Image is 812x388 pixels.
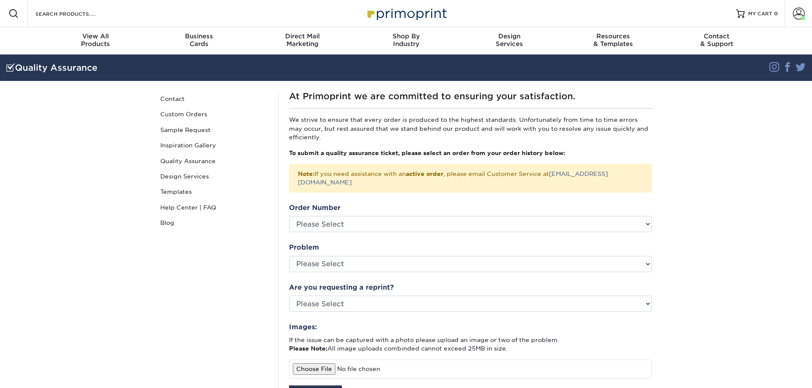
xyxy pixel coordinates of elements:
[665,27,769,55] a: Contact& Support
[364,4,449,23] img: Primoprint
[289,345,327,352] strong: Please Note:
[44,32,147,48] div: Products
[157,215,272,230] a: Blog
[157,106,272,122] a: Custom Orders
[354,32,458,48] div: Industry
[354,27,458,55] a: Shop ByIndustry
[458,32,561,48] div: Services
[157,138,272,153] a: Inspiration Gallery
[289,91,652,101] h1: At Primoprint we are committed to ensuring your satisfaction.
[157,91,272,106] a: Contact
[157,184,272,199] a: Templates
[289,323,317,331] strong: Images:
[251,32,354,48] div: Marketing
[561,32,665,48] div: & Templates
[157,122,272,138] a: Sample Request
[289,336,652,353] p: If the issue can be captured with a photo please upload an image or two of the problem. All image...
[147,32,251,48] div: Cards
[406,170,443,177] b: active order
[289,204,341,212] strong: Order Number
[251,27,354,55] a: Direct MailMarketing
[157,169,272,184] a: Design Services
[147,27,251,55] a: BusinessCards
[157,200,272,215] a: Help Center | FAQ
[298,170,315,177] strong: Note:
[147,32,251,40] span: Business
[458,27,561,55] a: DesignServices
[35,9,118,19] input: SEARCH PRODUCTS.....
[44,32,147,40] span: View All
[289,115,652,141] p: We strive to ensure that every order is produced to the highest standards. Unfortunately from tim...
[157,153,272,169] a: Quality Assurance
[665,32,769,48] div: & Support
[458,32,561,40] span: Design
[774,11,778,17] span: 0
[44,27,147,55] a: View AllProducts
[665,32,769,40] span: Contact
[289,243,319,251] strong: Problem
[748,10,772,17] span: MY CART
[561,32,665,40] span: Resources
[289,164,652,193] div: If you need assistance with an , please email Customer Service at
[561,27,665,55] a: Resources& Templates
[289,149,565,156] strong: To submit a quality assurance ticket, please select an order from your order history below:
[251,32,354,40] span: Direct Mail
[354,32,458,40] span: Shop By
[289,283,394,291] strong: Are you requesting a reprint?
